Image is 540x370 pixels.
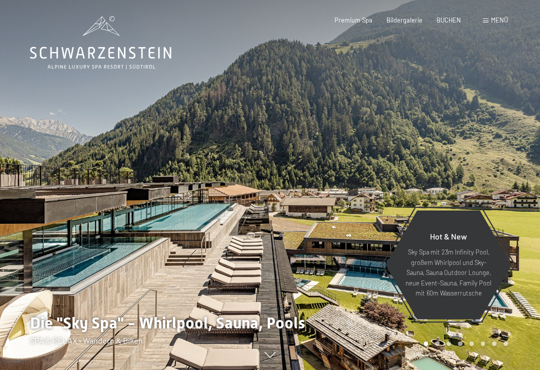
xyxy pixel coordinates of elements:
[458,341,462,346] div: Carousel Page 4
[420,341,508,346] div: Carousel Pagination
[492,341,496,346] div: Carousel Page 7
[424,341,428,346] div: Carousel Page 1 (Current Slide)
[503,341,508,346] div: Carousel Page 8
[446,341,451,346] div: Carousel Page 3
[386,16,422,24] a: Bildergalerie
[385,210,512,320] a: Hot & New Sky Spa mit 23m Infinity Pool, großem Whirlpool und Sky-Sauna, Sauna Outdoor Lounge, ne...
[436,16,461,24] a: BUCHEN
[481,341,485,346] div: Carousel Page 6
[334,16,372,24] a: Premium Spa
[405,247,492,298] p: Sky Spa mit 23m Infinity Pool, großem Whirlpool und Sky-Sauna, Sauna Outdoor Lounge, neue Event-S...
[491,16,508,24] span: Menü
[435,341,439,346] div: Carousel Page 2
[469,341,474,346] div: Carousel Page 5
[430,231,467,241] span: Hot & New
